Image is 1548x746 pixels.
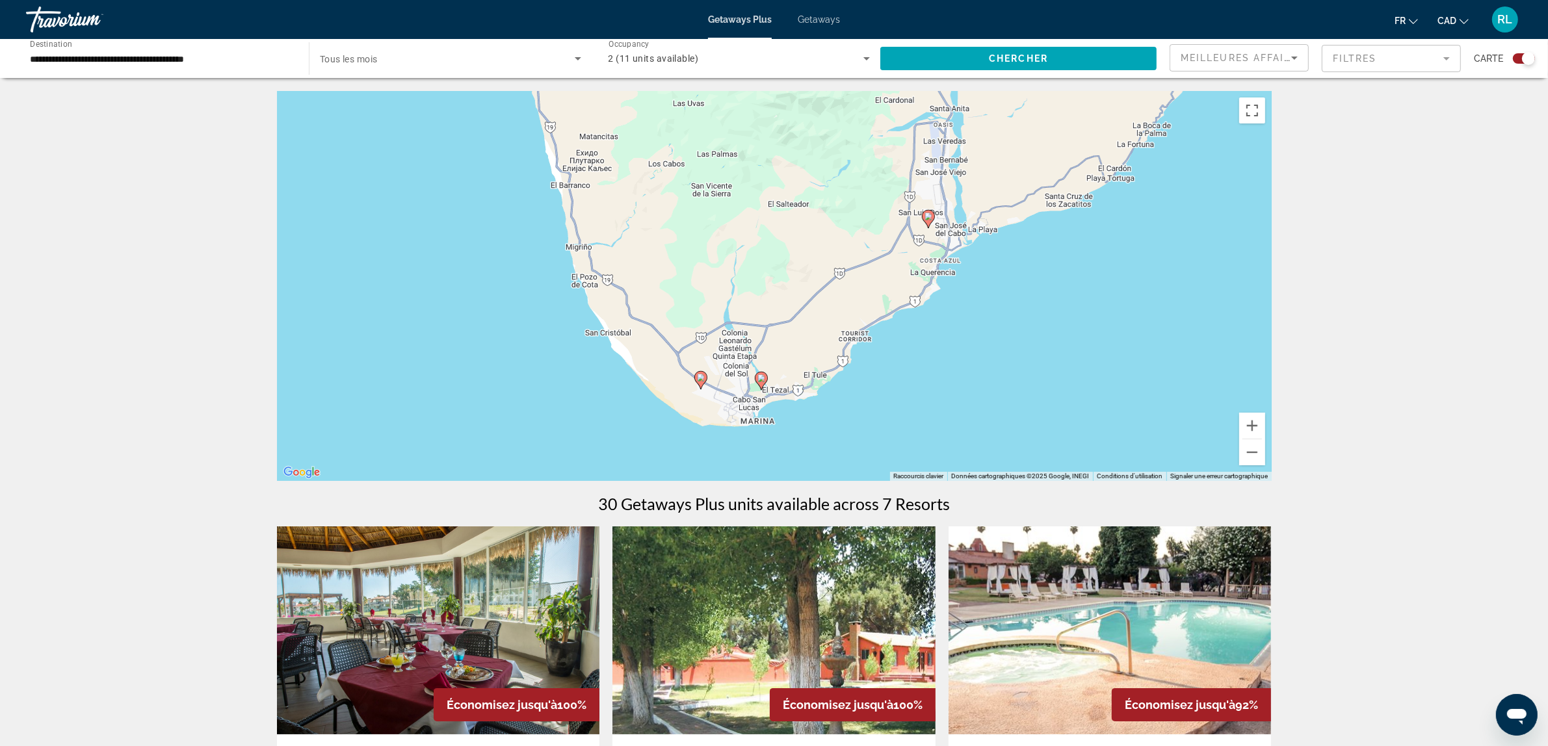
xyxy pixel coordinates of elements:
span: Tous les mois [320,54,378,64]
img: 5405E01L.jpg [612,526,936,734]
div: 100% [434,688,599,721]
a: Travorium [26,3,156,36]
a: Ouvrir cette zone dans Google Maps (dans une nouvelle fenêtre) [280,464,323,481]
span: Économisez jusqu'à [447,698,557,712]
iframe: Bouton de lancement de la fenêtre de messagerie [1496,694,1538,736]
button: Raccourcis clavier [893,472,943,481]
a: Getaways [798,14,840,25]
button: User Menu [1488,6,1522,33]
span: Carte [1474,49,1503,68]
button: Zoom avant [1239,413,1265,439]
img: D845O01L.jpg [949,526,1272,734]
button: Passer en plein écran [1239,97,1265,123]
span: Économisez jusqu'à [1125,698,1235,712]
span: fr [1395,16,1406,26]
button: Change language [1395,11,1418,30]
span: Données cartographiques ©2025 Google, INEGI [951,472,1089,480]
div: 92% [1112,688,1271,721]
span: CAD [1437,16,1456,26]
a: Conditions d'utilisation (s'ouvre dans un nouvel onglet) [1097,472,1162,480]
span: Chercher [989,53,1048,64]
span: 2 (11 units available) [609,53,699,64]
img: Google [280,464,323,481]
mat-select: Sort by [1181,50,1298,66]
span: Occupancy [609,40,649,49]
span: RL [1498,13,1513,26]
img: 7692O01X.jpg [277,526,600,734]
span: Meilleures affaires [1181,53,1305,63]
button: Zoom arrière [1239,439,1265,465]
span: Économisez jusqu'à [783,698,893,712]
button: Change currency [1437,11,1469,30]
span: Destination [30,40,72,49]
h1: 30 Getaways Plus units available across 7 Resorts [598,494,950,513]
a: Signaler une erreur cartographique [1170,472,1268,480]
button: Chercher [880,47,1157,70]
button: Filter [1322,44,1461,73]
div: 100% [770,688,936,721]
a: Getaways Plus [708,14,772,25]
